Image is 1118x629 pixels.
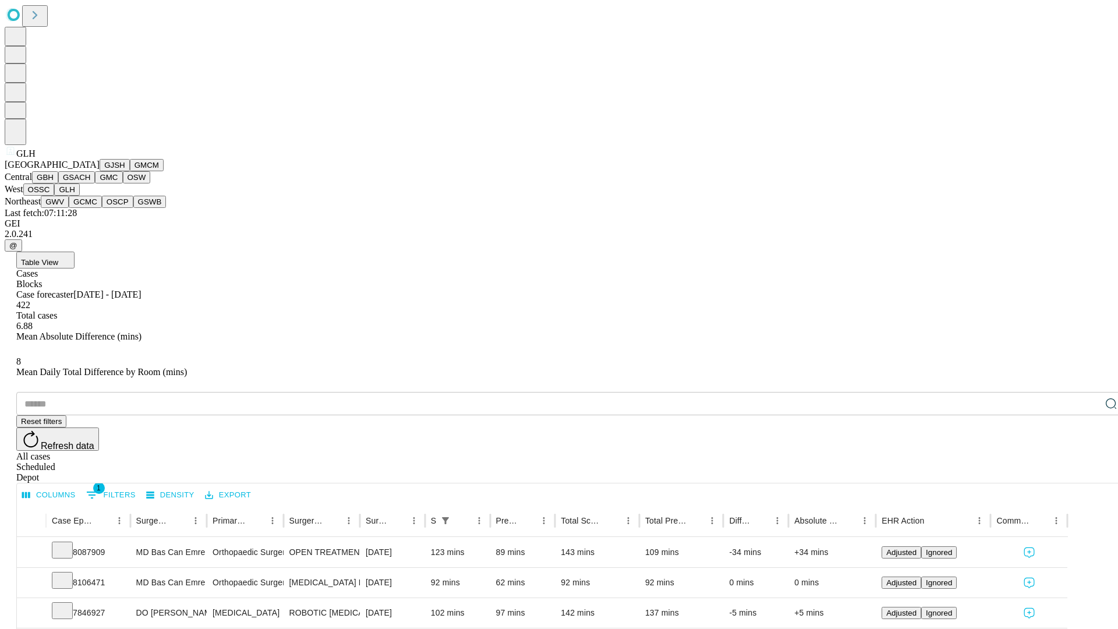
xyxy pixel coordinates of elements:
div: 92 mins [431,568,484,598]
button: Sort [753,513,769,529]
button: Select columns [19,486,79,504]
div: Total Scheduled Duration [561,516,603,525]
span: Ignored [926,548,952,557]
div: Orthopaedic Surgery [213,538,277,567]
span: 1 [93,482,105,494]
span: Case forecaster [16,289,73,299]
div: [DATE] [366,538,419,567]
div: OPEN TREATMENT DISTAL RADIAL INTRA-ARTICULAR FRACTURE OR EPIPHYSEAL SEPARATION [MEDICAL_DATA] 2 F... [289,538,354,567]
span: Central [5,172,32,182]
button: Expand [23,543,40,563]
span: Mean Daily Total Difference by Room (mins) [16,367,187,377]
div: [MEDICAL_DATA] BONE OPEN DEEP [289,568,354,598]
button: Sort [95,513,111,529]
div: DO [PERSON_NAME] Do [136,598,201,628]
div: Surgeon Name [136,516,170,525]
span: Ignored [926,609,952,617]
button: Density [143,486,197,504]
div: Total Predicted Duration [645,516,687,525]
div: ROBOTIC [MEDICAL_DATA] [289,598,354,628]
button: GCMC [69,196,102,208]
span: GLH [16,149,36,158]
button: Menu [341,513,357,529]
button: Expand [23,603,40,624]
button: Table View [16,252,75,268]
button: GLH [54,183,79,196]
div: 123 mins [431,538,484,567]
div: EHR Action [882,516,924,525]
div: Absolute Difference [794,516,839,525]
span: Mean Absolute Difference (mins) [16,331,141,341]
div: 1 active filter [437,513,454,529]
div: Scheduled In Room Duration [431,516,436,525]
div: 143 mins [561,538,634,567]
div: Orthopaedic Surgery [213,568,277,598]
div: Primary Service [213,516,246,525]
div: +34 mins [794,538,870,567]
div: 8106471 [52,568,125,598]
div: [DATE] [366,598,419,628]
button: Menu [769,513,786,529]
div: +5 mins [794,598,870,628]
button: Sort [248,513,264,529]
span: Ignored [926,578,952,587]
div: 0 mins [729,568,783,598]
div: 8087909 [52,538,125,567]
div: 2.0.241 [5,229,1113,239]
div: Surgery Date [366,516,388,525]
span: Adjusted [886,609,917,617]
button: Sort [171,513,187,529]
div: 97 mins [496,598,550,628]
button: Ignored [921,607,957,619]
span: @ [9,241,17,250]
button: Ignored [921,546,957,559]
div: 7846927 [52,598,125,628]
div: 109 mins [645,538,718,567]
span: [GEOGRAPHIC_DATA] [5,160,100,169]
button: GWV [41,196,69,208]
button: Sort [519,513,536,529]
div: GEI [5,218,1113,229]
button: Menu [857,513,873,529]
button: GSACH [58,171,95,183]
span: Last fetch: 07:11:28 [5,208,77,218]
span: Adjusted [886,548,917,557]
button: Reset filters [16,415,66,427]
div: 137 mins [645,598,718,628]
button: GJSH [100,159,130,171]
div: -5 mins [729,598,783,628]
div: 89 mins [496,538,550,567]
button: Menu [264,513,281,529]
button: Sort [455,513,471,529]
span: 8 [16,356,21,366]
div: MD Bas Can Emre Md [136,538,201,567]
span: Refresh data [41,441,94,451]
button: Menu [187,513,204,529]
span: Total cases [16,310,57,320]
button: Expand [23,573,40,593]
button: Export [202,486,254,504]
div: 102 mins [431,598,484,628]
button: Sort [390,513,406,529]
span: Adjusted [886,578,917,587]
div: 92 mins [561,568,634,598]
span: [DATE] - [DATE] [73,289,141,299]
span: 422 [16,300,30,310]
button: Sort [604,513,620,529]
button: OSW [123,171,151,183]
button: Sort [1032,513,1048,529]
div: Comments [996,516,1030,525]
span: Northeast [5,196,41,206]
button: Adjusted [882,546,921,559]
span: Reset filters [21,417,62,426]
button: Menu [1048,513,1064,529]
div: [MEDICAL_DATA] [213,598,277,628]
button: Sort [925,513,942,529]
button: GMCM [130,159,164,171]
span: 6.88 [16,321,33,331]
div: 62 mins [496,568,550,598]
button: Menu [471,513,487,529]
button: Adjusted [882,607,921,619]
button: Menu [971,513,988,529]
span: West [5,184,23,194]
